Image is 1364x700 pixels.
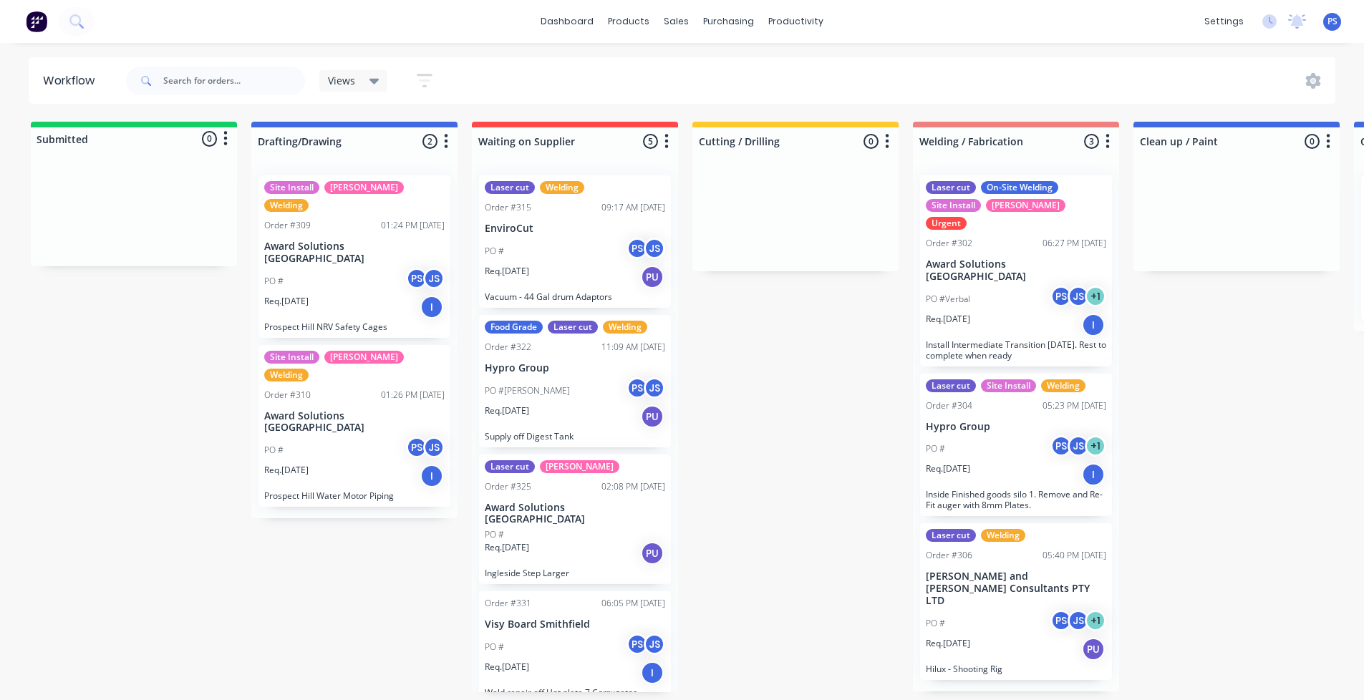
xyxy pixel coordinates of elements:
div: Order #322 [485,341,531,354]
p: Install Intermediate Transition [DATE]. Rest to complete when ready [926,339,1106,361]
p: Inside Finished goods silo 1. Remove and Re-Fit auger with 8mm Plates. [926,489,1106,510]
span: Views [328,73,355,88]
p: Req. [DATE] [485,661,529,674]
div: 06:27 PM [DATE] [1043,237,1106,250]
div: Welding [1041,379,1085,392]
div: Order #306 [926,549,972,562]
div: Laser cut [548,321,598,334]
p: PO # [926,617,945,630]
div: Laser cutOn-Site WeldingSite Install[PERSON_NAME]UrgentOrder #30206:27 PM [DATE]Award Solutions [... [920,175,1112,366]
div: Site Install [926,199,981,212]
div: Welding [264,369,309,381]
div: Site Install [981,379,1036,392]
div: Order #310 [264,389,311,402]
div: On-Site Welding [981,181,1058,194]
p: Visy Board Smithfield [485,618,665,631]
div: Urgent [926,217,967,230]
div: purchasing [696,11,761,32]
div: PS [627,633,648,655]
div: Welding [264,199,309,212]
div: I [641,661,664,684]
div: + 1 [1085,435,1106,457]
p: PO # [485,641,504,653]
div: JS [423,268,445,289]
div: JS [1068,610,1089,631]
p: EnviroCut [485,223,665,235]
div: 11:09 AM [DATE] [601,341,665,354]
div: sales [657,11,696,32]
div: settings [1197,11,1251,32]
p: PO # [926,442,945,455]
div: Laser cut[PERSON_NAME]Order #32502:08 PM [DATE]Award Solutions [GEOGRAPHIC_DATA]PO #Req.[DATE]PUI... [479,454,671,585]
p: Hilux - Shooting Rig [926,663,1106,674]
p: PO # [264,275,284,288]
p: PO #Verbal [926,293,970,306]
div: JS [644,238,665,259]
p: Req. [DATE] [926,637,970,650]
div: Welding [981,529,1025,542]
a: dashboard [533,11,601,32]
div: Laser cut [926,379,976,392]
p: Ingleside Step Larger [485,568,665,578]
div: JS [1068,435,1089,457]
div: + 1 [1085,286,1106,307]
div: Order #309 [264,219,311,232]
div: 01:24 PM [DATE] [381,219,445,232]
div: I [420,296,443,319]
div: [PERSON_NAME] [540,460,619,473]
div: PS [627,238,648,259]
p: Hypro Group [926,421,1106,433]
img: Factory [26,11,47,32]
div: Order #331 [485,597,531,610]
p: Req. [DATE] [926,313,970,326]
div: I [420,465,443,487]
p: Award Solutions [GEOGRAPHIC_DATA] [926,258,1106,283]
div: Laser cut [485,460,535,473]
span: PS [1327,15,1338,28]
div: Workflow [43,72,102,89]
div: Laser cut [485,181,535,194]
div: I [1082,313,1105,336]
div: 09:17 AM [DATE] [601,201,665,214]
div: PU [1082,638,1105,661]
div: PS [1050,610,1072,631]
div: PU [641,266,664,288]
div: Order #325 [485,480,531,493]
div: + 1 [1085,610,1106,631]
p: Req. [DATE] [485,541,529,554]
p: Req. [DATE] [485,265,529,278]
p: Req. [DATE] [485,404,529,417]
div: 05:40 PM [DATE] [1043,549,1106,562]
div: Site Install[PERSON_NAME]WeldingOrder #30901:24 PM [DATE]Award Solutions [GEOGRAPHIC_DATA]PO #PSJ... [258,175,450,338]
div: PS [406,268,427,289]
p: Award Solutions [GEOGRAPHIC_DATA] [264,410,445,434]
p: PO # [485,528,504,541]
div: Site Install [264,351,319,364]
div: [PERSON_NAME] [986,199,1065,212]
div: JS [644,377,665,399]
p: Supply off Digest Tank [485,431,665,442]
p: Req. [DATE] [264,464,309,477]
p: PO #[PERSON_NAME] [485,384,570,397]
p: Award Solutions [GEOGRAPHIC_DATA] [264,240,445,265]
div: Site Install [264,181,319,194]
div: PU [641,542,664,565]
div: [PERSON_NAME] [324,181,404,194]
div: PS [1050,286,1072,307]
div: Order #315 [485,201,531,214]
p: Prospect Hill NRV Safety Cages [264,321,445,332]
p: [PERSON_NAME] and [PERSON_NAME] Consultants PTY LTD [926,570,1106,606]
p: PO # [264,444,284,457]
div: Welding [540,181,584,194]
div: [PERSON_NAME] [324,351,404,364]
div: Site Install[PERSON_NAME]WeldingOrder #31001:26 PM [DATE]Award Solutions [GEOGRAPHIC_DATA]PO #PSJ... [258,345,450,507]
p: Prospect Hill Water Motor Piping [264,490,445,501]
div: I [1082,463,1105,486]
div: 05:23 PM [DATE] [1043,399,1106,412]
div: PU [641,405,664,428]
div: Laser cut [926,529,976,542]
div: productivity [761,11,831,32]
p: PO # [485,245,504,258]
div: Food GradeLaser cutWeldingOrder #32211:09 AM [DATE]Hypro GroupPO #[PERSON_NAME]PSJSReq.[DATE]PUSu... [479,315,671,447]
p: Hypro Group [485,362,665,374]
